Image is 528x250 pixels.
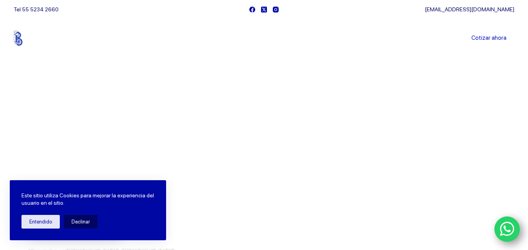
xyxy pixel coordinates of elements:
[273,7,279,12] a: Instagram
[494,216,520,242] a: WhatsApp
[27,133,251,187] span: Somos los doctores de la industria
[22,6,59,12] a: 55 5234 2660
[425,6,514,12] a: [EMAIL_ADDRESS][DOMAIN_NAME]
[172,19,356,58] nav: Menu Principal
[249,7,255,12] a: Facebook
[464,30,514,46] a: Cotizar ahora
[64,215,98,229] button: Declinar
[27,116,127,126] span: Bienvenido a Balerytodo®
[14,31,63,46] img: Balerytodo
[14,6,59,12] span: Tel.
[261,7,267,12] a: X (Twitter)
[21,192,154,207] p: Este sitio utiliza Cookies para mejorar la experiencia del usuario en el sitio.
[21,215,60,229] button: Entendido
